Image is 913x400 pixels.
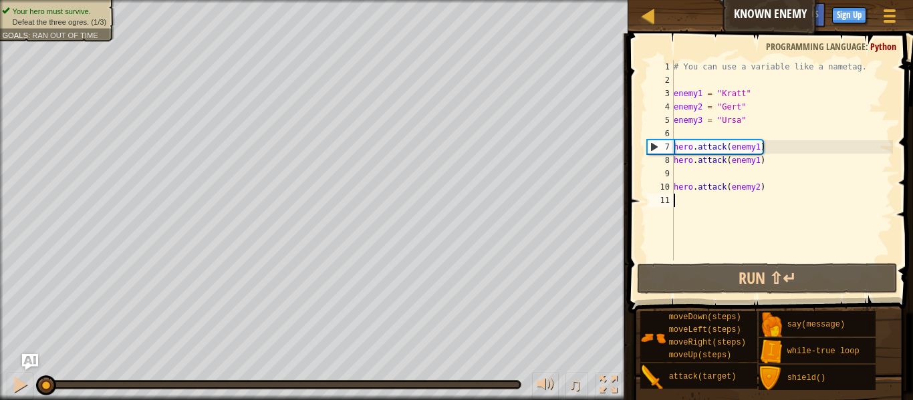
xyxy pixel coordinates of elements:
[870,40,896,53] span: Python
[647,100,674,114] div: 4
[669,338,746,347] span: moveRight(steps)
[648,140,674,154] div: 7
[2,6,106,17] li: Your hero must survive.
[595,373,622,400] button: Toggle fullscreen
[669,325,741,335] span: moveLeft(steps)
[669,313,741,322] span: moveDown(steps)
[832,7,866,23] button: Sign Up
[22,354,38,370] button: Ask AI
[7,373,33,400] button: Ctrl + P: Pause
[565,373,588,400] button: ♫
[637,263,898,294] button: Run ⇧↵
[13,7,91,15] span: Your hero must survive.
[797,7,819,20] span: Hints
[759,339,784,365] img: portrait.png
[13,17,107,26] span: Defeat the three ogres. (1/3)
[647,154,674,167] div: 8
[640,365,666,390] img: portrait.png
[647,114,674,127] div: 5
[759,366,784,391] img: portrait.png
[647,127,674,140] div: 6
[647,87,674,100] div: 3
[761,7,783,20] span: Ask AI
[2,17,106,27] li: Defeat the three ogres.
[568,375,581,395] span: ♫
[766,40,866,53] span: Programming language
[647,167,674,180] div: 9
[647,60,674,73] div: 1
[647,180,674,194] div: 10
[754,3,790,27] button: Ask AI
[32,31,98,39] span: Ran out of time
[647,73,674,87] div: 2
[2,31,28,39] span: Goals
[866,40,870,53] span: :
[787,347,860,356] span: while-true loop
[787,373,826,383] span: shield()
[873,3,906,34] button: Show game menu
[669,351,732,360] span: moveUp(steps)
[759,313,784,338] img: portrait.png
[669,372,737,381] span: attack(target)
[532,373,559,400] button: Adjust volume
[647,194,674,207] div: 11
[28,31,32,39] span: :
[787,320,845,329] span: say(message)
[640,325,666,351] img: portrait.png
